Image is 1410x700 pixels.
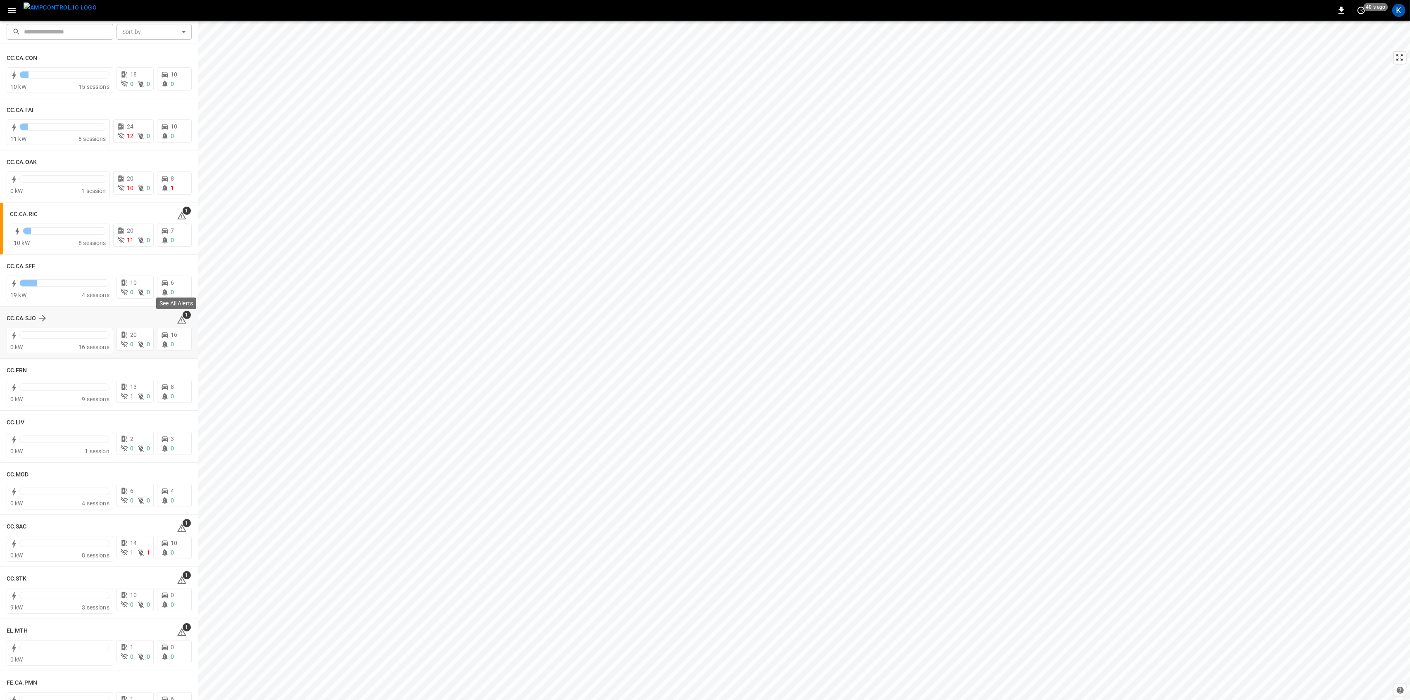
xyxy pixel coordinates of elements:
span: 0 [147,341,150,348]
span: 40 s ago [1364,3,1388,11]
span: 1 session [85,448,109,455]
span: 19 kW [10,292,26,298]
span: 4 sessions [82,292,109,298]
span: 20 [130,331,137,338]
span: 1 [130,393,133,400]
span: 0 kW [10,344,23,350]
span: 16 [171,331,177,338]
h6: CC.SAC [7,522,27,531]
span: 8 sessions [82,552,109,559]
span: 1 [183,623,191,631]
span: 10 kW [10,83,26,90]
span: 8 [171,383,174,390]
span: 0 kW [10,656,23,663]
span: 4 [171,488,174,494]
span: 7 [171,227,174,234]
span: 0 [147,393,150,400]
span: 0 [130,341,133,348]
span: 20 [127,227,133,234]
span: 3 [171,436,174,442]
span: 10 [130,592,137,598]
span: 0 [147,601,150,608]
span: 10 [171,540,177,546]
span: 0 [171,445,174,452]
h6: CC.CA.OAK [7,158,37,167]
span: 0 kW [10,500,23,507]
img: ampcontrol.io logo [24,2,97,13]
button: set refresh interval [1355,4,1368,17]
h6: FE.CA.PMN [7,679,37,688]
span: 0 [130,601,133,608]
h6: CC.LIV [7,418,25,427]
span: 1 [183,519,191,527]
span: 0 [130,289,133,295]
h6: EL.MTH [7,626,28,636]
span: 1 [147,549,150,556]
span: 0 [130,497,133,504]
span: 0 [171,497,174,504]
span: 1 [171,185,174,191]
span: 9 sessions [82,396,109,402]
span: 14 [130,540,137,546]
span: 0 [147,81,150,87]
span: 1 session [81,188,106,194]
span: 16 sessions [78,344,109,350]
span: 6 [130,488,133,494]
span: 1 [183,207,191,215]
h6: CC.CA.SJO [7,314,36,323]
span: 1 [130,549,133,556]
span: 0 [171,237,174,243]
span: 10 [127,185,133,191]
span: 0 [147,497,150,504]
span: 15 sessions [78,83,109,90]
span: 10 [171,71,177,78]
span: 0 kW [10,448,23,455]
span: 18 [130,71,137,78]
h6: CC.CA.FAI [7,106,33,115]
span: 11 kW [10,136,26,142]
h6: CC.CA.CON [7,54,37,63]
p: See All Alerts [159,299,193,307]
span: 1 [183,311,191,319]
span: 0 [130,81,133,87]
span: 0 [171,644,174,650]
span: 10 kW [14,240,30,246]
h6: CC.FRN [7,366,27,375]
span: 10 [130,279,137,286]
span: 0 [147,133,150,139]
span: 0 [171,653,174,660]
span: 11 [127,237,133,243]
span: 0 [147,237,150,243]
span: 1 [183,571,191,579]
span: 0 [147,445,150,452]
span: 0 [171,393,174,400]
span: 24 [127,123,133,130]
span: 10 [171,123,177,130]
span: 3 sessions [82,604,109,611]
span: 0 [171,341,174,348]
h6: CC.CA.SFF [7,262,35,271]
span: 1 [130,644,133,650]
span: 0 [171,601,174,608]
h6: CC.MOD [7,470,29,479]
span: 13 [130,383,137,390]
span: 9 kW [10,604,23,611]
span: 2 [130,436,133,442]
span: 0 kW [10,396,23,402]
span: 20 [127,175,133,182]
span: 0 [147,653,150,660]
span: 0 [171,592,174,598]
span: 0 [171,549,174,556]
span: 0 [171,289,174,295]
span: 8 [171,175,174,182]
span: 0 [171,133,174,139]
span: 8 sessions [78,240,106,246]
span: 0 [171,81,174,87]
span: 12 [127,133,133,139]
span: 0 kW [10,552,23,559]
span: 0 [130,445,133,452]
span: 0 kW [10,188,23,194]
span: 8 sessions [78,136,106,142]
span: 6 [171,279,174,286]
span: 0 [147,289,150,295]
